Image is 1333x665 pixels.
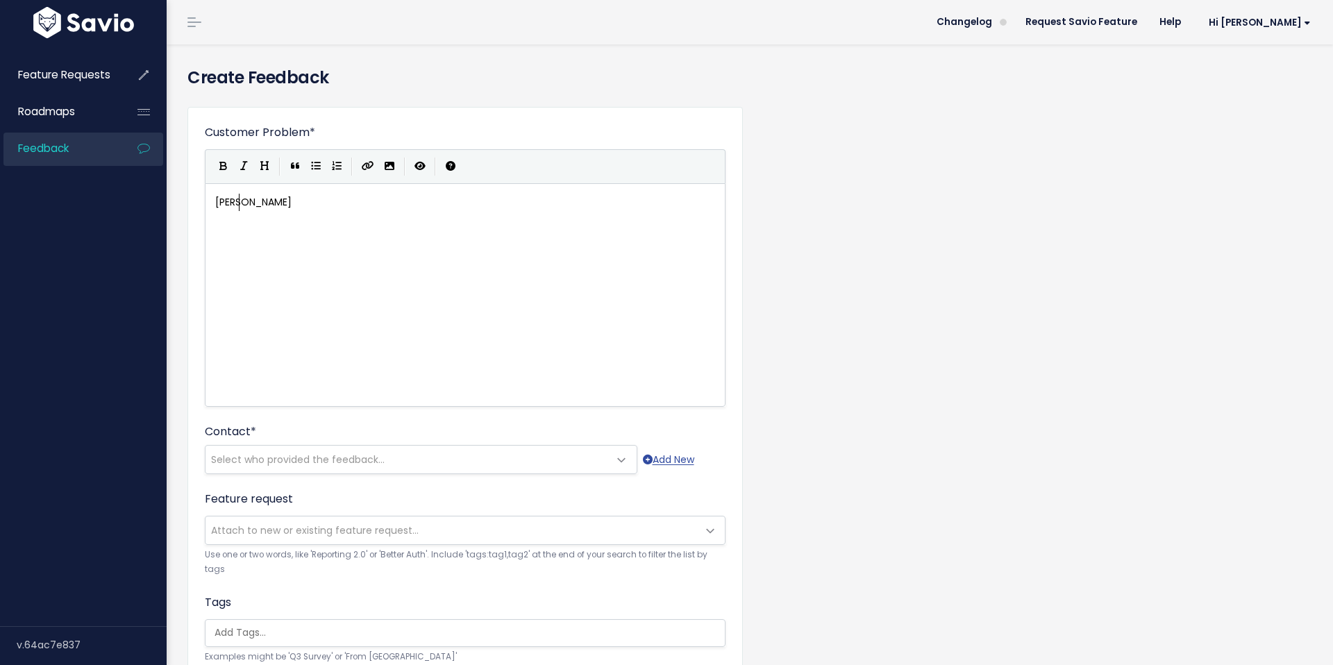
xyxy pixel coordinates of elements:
[18,67,110,82] span: Feature Requests
[18,104,75,119] span: Roadmaps
[205,650,726,664] small: Examples might be 'Q3 Survey' or 'From [GEOGRAPHIC_DATA]'
[233,156,254,177] button: Italic
[379,156,400,177] button: Import an image
[3,133,115,165] a: Feedback
[3,96,115,128] a: Roadmaps
[435,158,436,175] i: |
[1148,12,1192,33] a: Help
[351,158,353,175] i: |
[205,548,726,578] small: Use one or two words, like 'Reporting 2.0' or 'Better Auth'. Include 'tags:tag1,tag2' at the end ...
[205,594,231,611] label: Tags
[18,141,69,155] span: Feedback
[404,158,405,175] i: |
[215,195,292,209] span: [PERSON_NAME]
[205,491,293,507] label: Feature request
[1014,12,1148,33] a: Request Savio Feature
[254,156,275,177] button: Heading
[3,59,115,91] a: Feature Requests
[305,156,326,177] button: Generic List
[1192,12,1322,33] a: Hi [PERSON_NAME]
[211,523,419,537] span: Attach to new or existing feature request...
[209,625,728,640] input: Add Tags...
[410,156,430,177] button: Toggle Preview
[17,627,167,663] div: v.64ac7e837
[643,451,694,469] a: Add New
[1209,17,1311,28] span: Hi [PERSON_NAME]
[937,17,992,27] span: Changelog
[357,156,379,177] button: Create Link
[30,7,137,38] img: logo-white.9d6f32f41409.svg
[205,124,315,141] label: Customer Problem
[440,156,461,177] button: Markdown Guide
[205,423,256,440] label: Contact
[279,158,280,175] i: |
[285,156,305,177] button: Quote
[187,65,1312,90] h4: Create Feedback
[212,156,233,177] button: Bold
[211,453,385,466] span: Select who provided the feedback...
[326,156,347,177] button: Numbered List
